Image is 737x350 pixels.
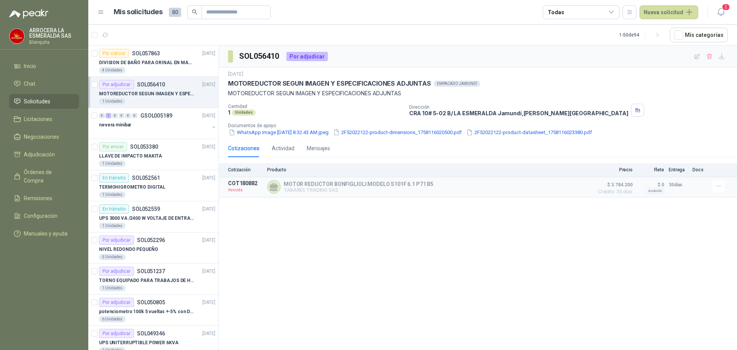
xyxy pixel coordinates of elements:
p: SOL056410 [137,82,165,87]
div: 0 [125,113,131,118]
a: Manuales y ayuda [9,226,79,241]
p: MOTOREDUCTOR SEGUN IMAGEN Y ESPECIFICACIONES ADJUNTAS [228,89,728,98]
p: $ 0 [637,180,664,189]
div: Por enviar [99,142,127,151]
p: 30 días [669,180,688,189]
div: 6 Unidades [99,316,126,322]
p: SOL053380 [130,144,158,149]
p: [DATE] [202,143,215,151]
div: En tránsito [99,204,129,214]
a: Negociaciones [9,129,79,144]
button: Mís categorías [670,28,728,42]
div: 0 [132,113,137,118]
p: Precio [594,167,633,173]
p: [DATE] [202,206,215,213]
p: [DATE] [202,50,215,57]
p: [DATE] [202,299,215,306]
a: En tránsitoSOL052559[DATE] UPS 3000 VA /2400 W VOLTAJE DE ENTRADA / SALIDA 12V ON LINE1 Unidades [88,201,218,232]
p: Flete [637,167,664,173]
span: Negociaciones [24,133,59,141]
div: 1 Unidades [99,161,126,167]
button: 2F52022122-product-datasheet_1758116023380.pdf [466,128,593,136]
p: MOTOR REDUCTOR BONFIGLIOLI MODELO S101F 6.1 P71 B5 [284,181,433,187]
div: Todas [548,8,564,17]
p: SOL051237 [137,269,165,274]
p: TORNO EQUIPADO PARA TRABAJOS DE HASTA 1 METRO DE PRIMER O SEGUNDA MANO [99,277,195,284]
div: 1 Unidades [99,192,126,198]
a: Licitaciones [9,112,79,126]
p: SOL049346 [137,331,165,336]
p: potenciometro 100k 5 vueltas +-5% con Dial perilla [99,308,195,315]
p: [DATE] [202,330,215,337]
div: 5 Unidades [99,254,126,260]
div: Por adjudicar [99,267,134,276]
button: Nueva solicitud [640,5,698,19]
span: Solicitudes [24,97,50,106]
span: Órdenes de Compra [24,168,72,185]
button: 2 [714,5,728,19]
div: Por adjudicar [99,298,134,307]
p: Cotización [228,167,263,173]
div: 0 [99,113,105,118]
p: 1 [228,109,230,116]
p: TABARES TRADING SAS [284,187,433,193]
p: SOL052559 [132,206,160,212]
p: ARROCERA LA ESMERALDA SAS [29,28,79,38]
p: Producto [267,167,590,173]
a: Por cotizarSOL057863[DATE] DIVISION DE BAÑO PARA ORINAL EN MADERA O PLASTICA4 Unidades [88,46,218,77]
div: Por cotizar [99,49,129,58]
p: [DATE] [202,81,215,88]
p: Documentos de apoyo [228,123,734,128]
div: EMPACADO JAMUNDÍ [434,81,480,87]
span: Configuración [24,212,58,220]
p: [DATE] [202,237,215,244]
a: Por adjudicarSOL050805[DATE] potenciometro 100k 5 vueltas +-5% con Dial perilla6 Unidades [88,295,218,326]
h1: Mis solicitudes [114,7,163,18]
div: 1 [106,113,111,118]
p: Cantidad [228,104,403,109]
p: [DATE] [202,268,215,275]
a: 0 1 0 0 0 0 GSOL005189[DATE] nevera minibar [99,111,217,136]
span: Licitaciones [24,115,52,123]
p: GSOL005189 [140,113,172,118]
div: 1 Unidades [99,223,126,229]
p: CRA 10# 5-02 B/ LA ESMERALDA Jamundí , [PERSON_NAME][GEOGRAPHIC_DATA] [409,110,628,116]
p: [DATE] [202,174,215,182]
p: NIVEL REDONDO PEQUEÑO [99,246,158,253]
p: TERMOHIGROMETRO DIGITAL [99,184,165,191]
span: Crédito 30 días [594,189,633,194]
p: MOTOREDUCTOR SEGUN IMAGEN Y ESPECIFICACIONES ADJUNTAS [228,80,431,88]
a: Adjudicación [9,147,79,162]
a: Por adjudicarSOL056410[DATE] MOTOREDUCTOR SEGUN IMAGEN Y ESPECIFICACIONES ADJUNTAS1 Unidades [88,77,218,108]
p: DIVISION DE BAÑO PARA ORINAL EN MADERA O PLASTICA [99,59,195,66]
a: Por adjudicarSOL052296[DATE] NIVEL REDONDO PEQUEÑO5 Unidades [88,232,218,264]
img: Company Logo [10,29,24,43]
p: nevera minibar [99,121,131,129]
span: Adjudicación [24,150,55,159]
a: Inicio [9,59,79,73]
span: search [192,9,197,15]
a: Solicitudes [9,94,79,109]
span: Remisiones [24,194,52,202]
a: Configuración [9,209,79,223]
p: MOTOREDUCTOR SEGUN IMAGEN Y ESPECIFICACIONES ADJUNTAS [99,90,195,98]
button: WhatsApp Image [DATE] 8.32.43 AM.jpeg [228,128,329,136]
div: Por adjudicar [286,52,328,61]
div: Por adjudicar [99,236,134,245]
span: Inicio [24,62,36,70]
p: [DATE] [202,112,215,119]
div: 4 Unidades [99,67,126,73]
p: UPS 3000 VA /2400 W VOLTAJE DE ENTRADA / SALIDA 12V ON LINE [99,215,195,222]
a: Remisiones [9,191,79,206]
div: 1 Unidades [99,285,126,291]
span: $ 3.784.200 [594,180,633,189]
div: En tránsito [99,173,129,182]
div: 1 Unidades [99,98,126,105]
a: Por adjudicarSOL051237[DATE] TORNO EQUIPADO PARA TRABAJOS DE HASTA 1 METRO DE PRIMER O SEGUNDA MA... [88,264,218,295]
div: 1 - 50 de 94 [619,29,664,41]
span: 2 [722,3,730,11]
div: 0 [119,113,124,118]
a: Órdenes de Compra [9,165,79,188]
p: Vencida [228,186,263,194]
a: En tránsitoSOL052561[DATE] TERMOHIGROMETRO DIGITAL1 Unidades [88,170,218,201]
